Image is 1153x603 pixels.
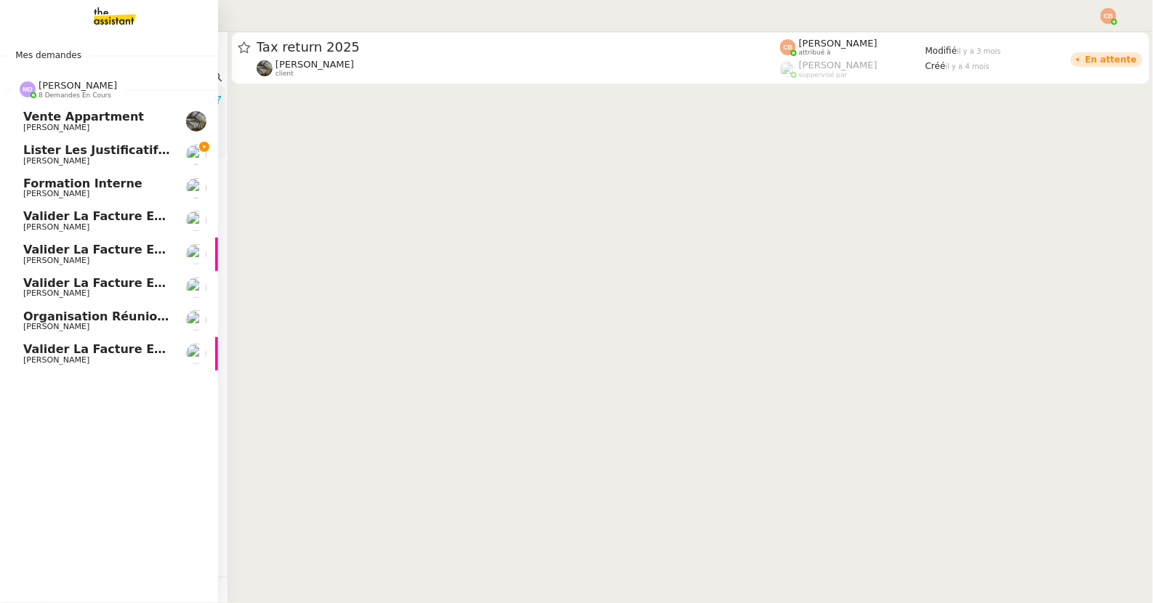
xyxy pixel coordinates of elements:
span: [PERSON_NAME] [23,355,89,365]
span: [PERSON_NAME] [23,322,89,331]
img: users%2FHIWaaSoTa5U8ssS5t403NQMyZZE3%2Favatar%2Fa4be050e-05fa-4f28-bbe7-e7e8e4788720 [186,278,206,298]
img: users%2FHIWaaSoTa5U8ssS5t403NQMyZZE3%2Favatar%2Fa4be050e-05fa-4f28-bbe7-e7e8e4788720 [186,244,206,264]
span: il y a 4 mois [946,62,990,70]
img: users%2FHIWaaSoTa5U8ssS5t403NQMyZZE3%2Favatar%2Fa4be050e-05fa-4f28-bbe7-e7e8e4788720 [186,344,206,364]
span: [PERSON_NAME] [23,256,89,265]
span: Valider la facture ENGIE [23,209,186,223]
app-user-label: attribué à [780,38,925,57]
span: Lister les justificatifs de transports reçus par les salariés - [DATE] [23,143,470,157]
app-user-label: suppervisé par [780,60,925,78]
span: suppervisé par [799,71,848,79]
img: svg [20,81,36,97]
span: [PERSON_NAME] [23,288,89,298]
span: Tax return 2025 [257,41,780,54]
span: [PERSON_NAME] [23,222,89,232]
img: svg [1101,8,1117,24]
span: [PERSON_NAME] [276,59,354,70]
div: En attente [1085,55,1137,64]
span: attribué à [799,49,831,57]
span: Valider la facture ENGIE [23,276,186,290]
span: [PERSON_NAME] [23,189,89,198]
img: users%2FHIWaaSoTa5U8ssS5t403NQMyZZE3%2Favatar%2Fa4be050e-05fa-4f28-bbe7-e7e8e4788720 [186,211,206,231]
span: [PERSON_NAME] [39,80,117,91]
span: Valider la facture ENGIE [23,342,186,356]
span: Modifié [925,46,957,56]
img: users%2F9mvJqJUvllffspLsQzytnd0Nt4c2%2Favatar%2F82da88e3-d90d-4e39-b37d-dcb7941179ae [186,145,206,165]
img: svg [780,39,796,55]
span: [PERSON_NAME] [23,123,89,132]
span: Mes demandes [7,48,90,62]
span: [PERSON_NAME] [799,60,877,70]
span: [PERSON_NAME] [23,156,89,166]
app-user-detailed-label: client [257,59,780,78]
span: Organisation réunion comptable [23,309,241,323]
span: Formation interne [23,177,142,190]
span: Créé [925,61,946,71]
span: Vente appartment [23,110,144,124]
span: 8 demandes en cours [39,92,111,100]
span: il y a 3 mois [957,47,1002,55]
img: users%2F9mvJqJUvllffspLsQzytnd0Nt4c2%2Favatar%2F82da88e3-d90d-4e39-b37d-dcb7941179ae [186,178,206,198]
span: [PERSON_NAME] [799,38,877,49]
span: Valider la facture ENGIE [23,243,186,256]
span: client [276,70,294,78]
img: 390d5429-d57e-4c9b-b625-ae6f09e29702 [186,111,206,131]
img: users%2FPVo4U3nC6dbZZPS5thQt7kGWk8P2%2Favatar%2F1516997780130.jpeg [186,310,206,331]
img: 390d5429-d57e-4c9b-b625-ae6f09e29702 [257,60,273,76]
img: users%2FyQfMwtYgTqhRP2YHWHmG2s2LYaD3%2Favatar%2Fprofile-pic.png [780,61,796,77]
